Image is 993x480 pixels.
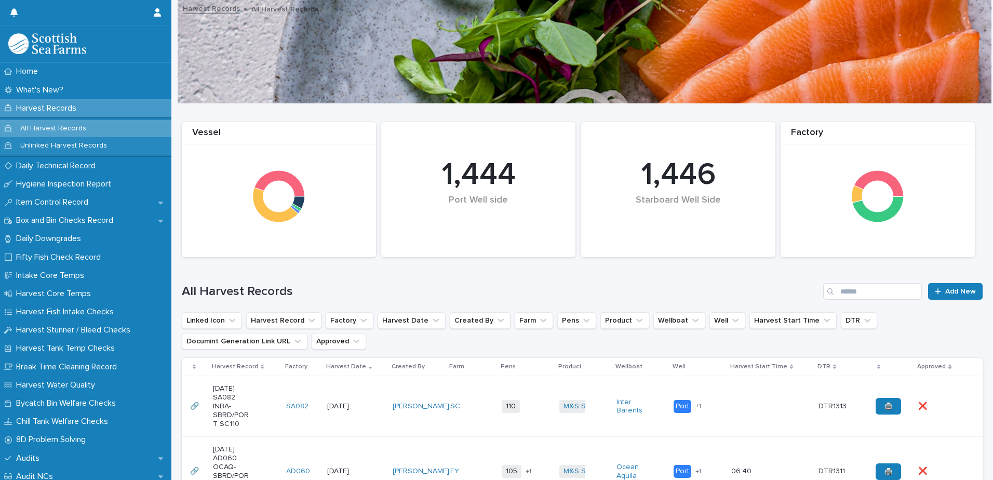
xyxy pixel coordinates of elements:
p: Daily Downgrades [12,234,89,244]
p: 🔗 [190,400,201,411]
span: + 1 [695,469,701,475]
p: All Harvest Records [251,3,318,14]
p: Chill Tank Welfare Checks [12,417,116,426]
a: 🖨️ [876,398,901,415]
a: M&S Select [563,402,602,411]
button: Pens [557,312,596,329]
h1: All Harvest Records [182,284,819,299]
button: Harvest Start Time [749,312,837,329]
input: Search [823,283,922,300]
p: Harvest Core Temps [12,289,99,299]
button: Documint Generation Link URL [182,333,307,350]
p: Harvest Stunner / Bleed Checks [12,325,139,335]
p: Harvest Fish Intake Checks [12,307,122,317]
a: SC [450,402,460,411]
img: mMrefqRFQpe26GRNOUkG [8,33,86,54]
div: Port Well side [399,195,558,228]
p: Unlinked Harvest Records [12,141,115,150]
button: Well [709,312,745,329]
p: Daily Technical Record [12,161,104,171]
div: Vessel [182,127,376,144]
p: Item Control Record [12,197,97,207]
p: DTR1313 [818,400,849,411]
p: [DATE] [327,467,364,476]
p: All Harvest Records [12,124,95,133]
a: [PERSON_NAME] [393,467,449,476]
a: Harvest Records [183,2,240,14]
p: : [731,400,735,411]
span: Add New [945,288,976,295]
button: DTR [841,312,877,329]
p: [DATE] [327,402,364,411]
p: Home [12,66,46,76]
button: Harvest Date [378,312,446,329]
a: EY [450,467,459,476]
button: Created By [450,312,511,329]
span: 105 [502,465,521,478]
p: Product [558,361,582,372]
p: Intake Core Temps [12,271,92,281]
a: AD060 [286,467,310,476]
p: Harvest Tank Temp Checks [12,343,123,353]
p: DTR [817,361,830,372]
p: Created By [392,361,425,372]
a: M&S Select [563,467,602,476]
p: Approved [917,361,946,372]
div: 1,446 [599,156,758,194]
a: SA082 [286,402,308,411]
p: Box and Bin Checks Record [12,216,122,225]
p: [DATE] SA082 INBA-SBRD/PORT SC110 [213,384,250,428]
span: 🖨️ [884,403,893,410]
span: 110 [502,400,520,413]
p: What's New? [12,85,72,95]
button: Approved [312,333,366,350]
a: Inter Barents [616,398,653,416]
p: 8D Problem Solving [12,435,94,445]
div: Port [674,465,691,478]
button: Harvest Record [246,312,321,329]
span: 🖨️ [884,468,893,475]
p: Harvest Date [326,361,366,372]
p: Break Time Cleaning Record [12,362,125,372]
p: Farm [449,361,464,372]
span: + 1 [526,469,531,475]
p: Harvest Start Time [730,361,787,372]
p: Harvest Water Quality [12,380,103,390]
p: Harvest Records [12,103,85,113]
a: 🖨️ [876,463,901,480]
p: Well [673,361,686,372]
p: Audits [12,454,48,463]
p: Bycatch Bin Welfare Checks [12,398,124,408]
a: [PERSON_NAME] [393,402,449,411]
a: Add New [928,283,983,300]
p: ❌ [918,465,929,476]
p: Factory [285,361,307,372]
p: 🔗 [190,465,201,476]
div: 1,444 [399,156,558,194]
p: Fifty Fish Check Record [12,252,109,262]
button: Linked Icon [182,312,242,329]
div: Starboard Well Side [599,195,758,228]
p: Hygiene Inspection Report [12,179,119,189]
p: Harvest Record [212,361,258,372]
span: + 1 [695,403,701,409]
p: Pens [501,361,516,372]
p: DTR1311 [818,465,847,476]
p: Wellboat [615,361,642,372]
tr: 🔗🔗 [DATE] SA082 INBA-SBRD/PORT SC110SA082 [DATE][PERSON_NAME] SC 110M&S Select Inter Barents Port... [182,376,983,437]
button: Factory [326,312,373,329]
div: Port [674,400,691,413]
button: Product [600,312,649,329]
button: Wellboat [653,312,705,329]
p: 06:40 [731,465,754,476]
div: Factory [781,127,975,144]
button: Farm [515,312,553,329]
p: ❌ [918,400,929,411]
